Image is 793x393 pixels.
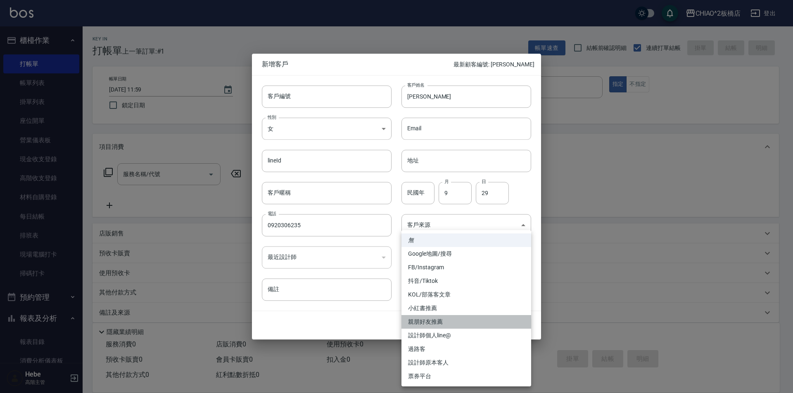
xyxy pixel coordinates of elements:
li: 設計師原本客人 [401,356,531,369]
em: 無 [408,236,414,245]
li: Google地圖/搜尋 [401,247,531,261]
li: 票券平台 [401,369,531,383]
li: FB/Instagram [401,261,531,274]
li: 過路客 [401,342,531,356]
li: 設計師個人line@ [401,329,531,342]
li: KOL/部落客文章 [401,288,531,301]
li: 親朋好友推薦 [401,315,531,329]
li: 小紅書推薦 [401,301,531,315]
li: 抖音/Tiktok [401,274,531,288]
